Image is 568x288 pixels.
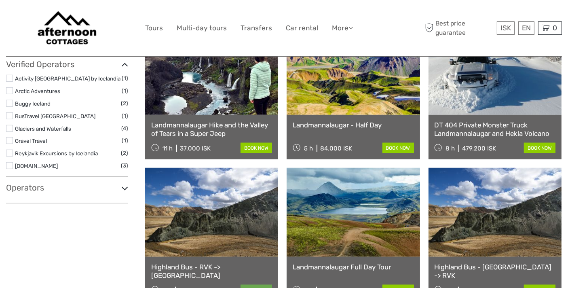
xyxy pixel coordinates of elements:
img: 1620-2dbec36e-e544-401a-8573-09ddce833e2c_logo_big.jpg [32,6,102,50]
a: Glaciers and Waterfalls [15,125,71,132]
a: More [332,22,353,34]
span: Best price guarantee [423,19,495,37]
span: (1) [122,136,128,145]
a: Highland Bus - RVK -> [GEOGRAPHIC_DATA] [151,263,272,280]
a: Landmannalaugar Hike and the Valley of Tears in a Super Jeep [151,121,272,138]
a: Highland Bus - [GEOGRAPHIC_DATA] -> RVK [435,263,555,280]
span: (2) [121,148,128,158]
span: 8 h [446,145,455,152]
a: Landmannalaugar Full Day Tour [293,263,414,271]
span: 11 h [163,145,173,152]
div: EN [518,21,534,35]
span: (1) [122,74,128,83]
a: Gravel Travel [15,138,47,144]
span: 0 [551,24,558,32]
a: DT 404 Private Monster Truck Landmannalaugar and Hekla Volcano [435,121,555,138]
span: (4) [121,124,128,133]
p: We're away right now. Please check back later! [11,14,91,21]
a: book now [524,143,555,153]
a: Activity [GEOGRAPHIC_DATA] by Icelandia [15,75,120,82]
h3: Verified Operators [6,59,128,69]
div: 37.000 ISK [180,145,211,152]
div: 479.200 ISK [462,145,496,152]
a: Car rental [286,22,318,34]
span: (3) [121,161,128,170]
a: BusTravel [GEOGRAPHIC_DATA] [15,113,95,119]
span: (1) [122,111,128,121]
a: Buggy Iceland [15,100,51,107]
a: [DOMAIN_NAME] [15,163,58,169]
a: book now [382,143,414,153]
a: Landmannalaugar - Half Day [293,121,414,129]
a: book now [241,143,272,153]
a: Arctic Adventures [15,88,60,94]
span: (2) [121,99,128,108]
span: (1) [122,86,128,95]
span: 5 h [304,145,313,152]
h3: Operators [6,183,128,193]
span: ISK [500,24,511,32]
div: 84.000 ISK [320,145,352,152]
a: Tours [145,22,163,34]
button: Open LiveChat chat widget [93,13,103,22]
a: Multi-day tours [177,22,227,34]
a: Reykjavik Excursions by Icelandia [15,150,98,157]
a: Transfers [241,22,272,34]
